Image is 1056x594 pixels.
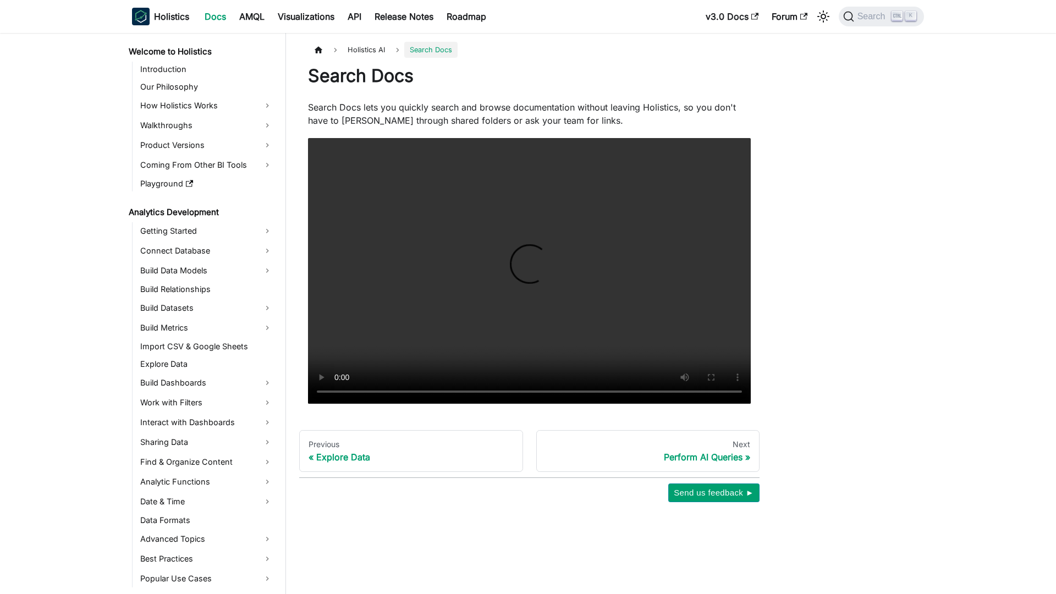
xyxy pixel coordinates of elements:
[137,473,276,491] a: Analytic Functions
[341,8,368,25] a: API
[137,570,276,587] a: Popular Use Cases
[137,136,276,154] a: Product Versions
[137,282,276,297] a: Build Relationships
[137,156,276,174] a: Coming From Other BI Tools
[137,62,276,77] a: Introduction
[299,430,523,472] a: PreviousExplore Data
[137,513,276,528] a: Data Formats
[137,222,276,240] a: Getting Started
[765,8,814,25] a: Forum
[342,42,391,58] span: Holistics AI
[137,97,276,114] a: How Holistics Works
[309,439,514,449] div: Previous
[815,8,832,25] button: Switch between dark and light mode (currently light mode)
[699,8,765,25] a: v3.0 Docs
[137,117,276,134] a: Walkthroughs
[308,138,751,404] video: Your browser does not support embedding video, but you can .
[905,11,916,21] kbd: K
[271,8,341,25] a: Visualizations
[137,262,276,279] a: Build Data Models
[854,12,892,21] span: Search
[137,79,276,95] a: Our Philosophy
[674,486,754,500] span: Send us feedback ►
[137,242,276,260] a: Connect Database
[299,430,760,472] nav: Docs pages
[132,8,189,25] a: HolisticsHolistics
[137,530,276,548] a: Advanced Topics
[308,42,329,58] a: Home page
[137,550,276,568] a: Best Practices
[137,493,276,510] a: Date & Time
[137,319,276,337] a: Build Metrics
[121,33,286,594] nav: Docs sidebar
[308,65,751,87] h1: Search Docs
[839,7,924,26] button: Search (Ctrl+K)
[309,452,514,463] div: Explore Data
[137,394,276,411] a: Work with Filters
[154,10,189,23] b: Holistics
[132,8,150,25] img: Holistics
[308,42,751,58] nav: Breadcrumbs
[440,8,493,25] a: Roadmap
[668,483,760,502] button: Send us feedback ►
[125,44,276,59] a: Welcome to Holistics
[546,439,751,449] div: Next
[137,339,276,354] a: Import CSV & Google Sheets
[137,356,276,372] a: Explore Data
[137,374,276,392] a: Build Dashboards
[368,8,440,25] a: Release Notes
[308,101,751,127] p: Search Docs lets you quickly search and browse documentation without leaving Holistics, so you do...
[137,414,276,431] a: Interact with Dashboards
[546,452,751,463] div: Perform AI Queries
[536,430,760,472] a: NextPerform AI Queries
[137,176,276,191] a: Playground
[137,453,276,471] a: Find & Organize Content
[404,42,458,58] span: Search Docs
[233,8,271,25] a: AMQL
[125,205,276,220] a: Analytics Development
[198,8,233,25] a: Docs
[137,433,276,451] a: Sharing Data
[137,299,276,317] a: Build Datasets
